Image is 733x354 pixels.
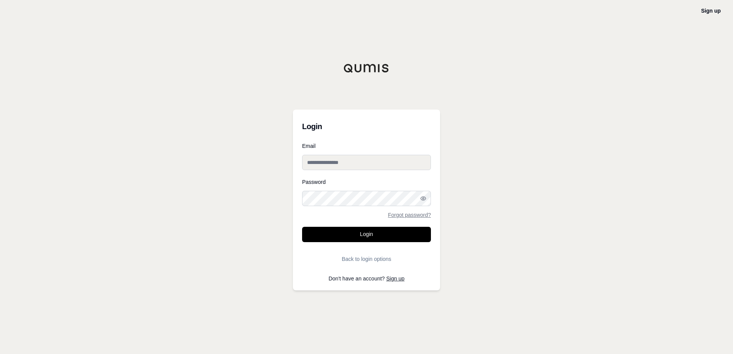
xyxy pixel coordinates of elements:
[302,143,431,149] label: Email
[302,251,431,267] button: Back to login options
[302,119,431,134] h3: Login
[302,276,431,281] p: Don't have an account?
[701,8,721,14] a: Sign up
[302,179,431,185] label: Password
[302,227,431,242] button: Login
[386,275,404,282] a: Sign up
[388,212,431,218] a: Forgot password?
[343,64,390,73] img: Qumis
